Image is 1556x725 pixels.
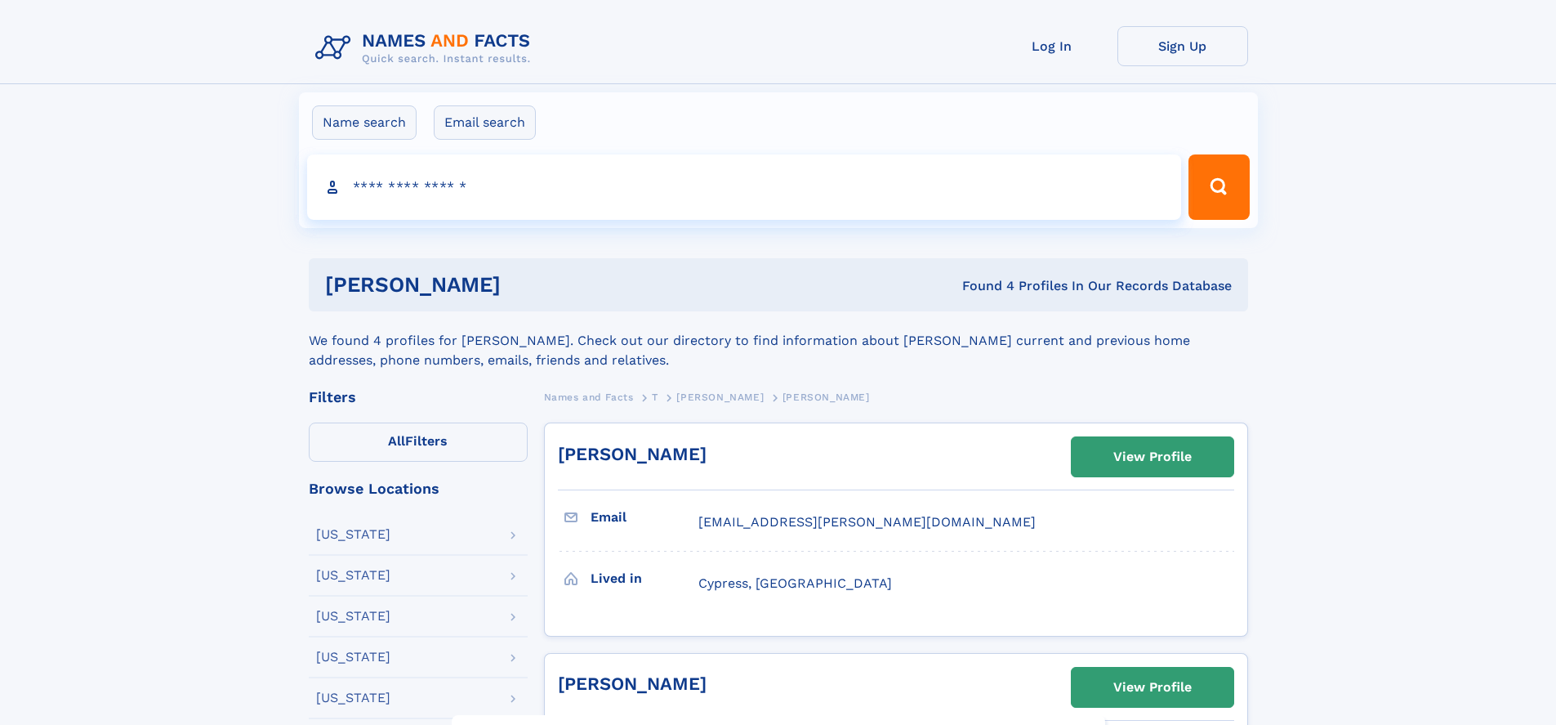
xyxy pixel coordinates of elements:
[591,503,698,531] h3: Email
[1188,154,1249,220] button: Search Button
[1113,438,1192,476] div: View Profile
[1072,668,1233,707] a: View Profile
[1072,437,1233,477] a: View Profile
[698,575,892,591] span: Cypress, [GEOGRAPHIC_DATA]
[676,387,764,407] a: [PERSON_NAME]
[316,569,390,582] div: [US_STATE]
[652,387,658,407] a: T
[558,444,707,464] a: [PERSON_NAME]
[309,481,528,496] div: Browse Locations
[1117,26,1248,66] a: Sign Up
[325,275,732,295] h1: [PERSON_NAME]
[676,392,764,403] span: [PERSON_NAME]
[309,423,528,462] label: Filters
[316,651,390,664] div: [US_STATE]
[388,433,405,449] span: All
[316,610,390,623] div: [US_STATE]
[309,26,544,70] img: Logo Names and Facts
[316,691,390,705] div: [US_STATE]
[1113,669,1192,706] div: View Profile
[309,311,1248,370] div: We found 4 profiles for [PERSON_NAME]. Check out our directory to find information about [PERSON_...
[307,154,1182,220] input: search input
[591,565,698,593] h3: Lived in
[309,390,528,405] div: Filters
[558,674,707,694] a: [PERSON_NAME]
[782,392,870,403] span: [PERSON_NAME]
[312,105,417,140] label: Name search
[544,387,634,407] a: Names and Facts
[987,26,1117,66] a: Log In
[434,105,536,140] label: Email search
[731,277,1232,295] div: Found 4 Profiles In Our Records Database
[316,528,390,541] div: [US_STATE]
[698,514,1036,530] span: [EMAIL_ADDRESS][PERSON_NAME][DOMAIN_NAME]
[652,392,658,403] span: T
